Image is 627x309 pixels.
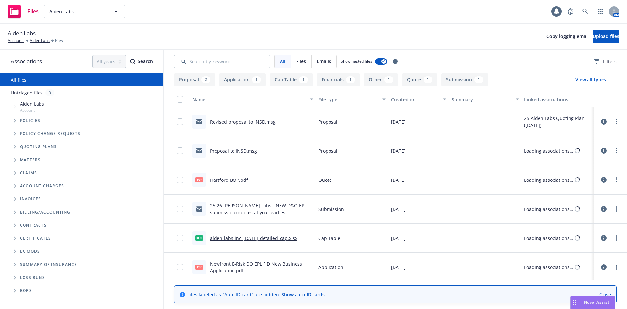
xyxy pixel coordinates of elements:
[599,291,611,298] a: Close
[20,107,44,113] span: Account
[27,9,39,14] span: Files
[20,171,37,175] span: Claims
[210,177,248,183] a: Hartford BOP.pdf
[613,118,620,126] a: more
[613,205,620,213] a: more
[584,300,610,305] span: Nova Assist
[296,58,306,65] span: Files
[318,235,340,242] span: Cap Table
[388,92,449,107] button: Created on
[613,263,620,271] a: more
[210,202,307,222] a: 25-26 [PERSON_NAME] Labs - NEW D&O-EPL submission (quotes at your earliest opportunity).msg
[522,92,594,107] button: Linked associations
[210,235,297,241] a: alden-labs-inc_[DATE]_detailed_cap.xlsx
[524,147,573,154] div: Loading associations...
[44,5,125,18] button: Alden Labs
[210,148,257,154] a: Proposal to INSD.msg
[524,177,573,183] div: Loading associations...
[524,235,573,242] div: Loading associations...
[579,5,592,18] a: Search
[20,132,80,136] span: Policy change requests
[424,76,432,83] div: 1
[546,33,589,39] span: Copy logging email
[195,265,203,269] span: pdf
[11,57,42,66] span: Associations
[280,58,285,65] span: All
[20,223,47,227] span: Contracts
[270,73,313,86] button: Cap Table
[318,206,344,213] span: Submission
[613,234,620,242] a: more
[0,206,163,297] div: Folder Tree Example
[565,73,617,86] button: View all types
[20,276,45,280] span: Loss Runs
[195,177,203,182] span: pdf
[391,118,406,125] span: [DATE]
[252,76,261,83] div: 1
[210,261,302,274] a: Newfront E-Risk DO EPL FID New Business Application.pdf
[20,210,71,214] span: Billing/Accounting
[341,59,372,64] span: Show nested files
[281,291,325,298] a: Show auto ID cards
[318,118,337,125] span: Proposal
[474,76,483,83] div: 1
[613,147,620,155] a: more
[49,8,106,15] span: Alden Labs
[593,30,619,43] button: Upload files
[524,96,592,103] div: Linked associations
[452,96,512,103] div: Summary
[20,236,51,240] span: Certificates
[391,235,406,242] span: [DATE]
[318,96,379,103] div: File type
[20,158,40,162] span: Matters
[391,177,406,183] span: [DATE]
[0,99,163,206] div: Tree Example
[8,38,24,43] a: Accounts
[402,73,437,86] button: Quote
[391,147,406,154] span: [DATE]
[524,115,592,129] div: 25 Alden Labs Quoting Plan ([DATE])
[613,176,620,184] a: more
[318,264,343,271] span: Application
[524,206,573,213] div: Loading associations...
[384,76,393,83] div: 1
[192,96,306,103] div: Name
[441,73,488,86] button: Submission
[346,76,355,83] div: 1
[190,92,316,107] button: Name
[603,58,617,65] span: Filters
[594,58,617,65] span: Filters
[571,296,579,309] div: Drag to move
[45,89,54,96] div: 0
[318,147,337,154] span: Proposal
[177,235,183,241] input: Toggle Row Selected
[299,76,308,83] div: 1
[130,55,153,68] button: SearchSearch
[20,119,40,123] span: Policies
[524,264,573,271] div: Loading associations...
[20,184,64,188] span: Account charges
[177,206,183,212] input: Toggle Row Selected
[5,2,41,21] a: Files
[593,33,619,39] span: Upload files
[210,119,276,125] a: Revised proposal to INSD.msg
[11,89,43,96] a: Untriaged files
[177,118,183,125] input: Toggle Row Selected
[20,100,44,107] span: Alden Labs
[594,5,607,18] a: Switch app
[11,77,26,83] a: All files
[20,145,57,149] span: Quoting plans
[317,58,331,65] span: Emails
[546,30,589,43] button: Copy logging email
[219,73,266,86] button: Application
[8,29,36,38] span: Alden Labs
[594,55,617,68] button: Filters
[364,73,398,86] button: Other
[391,206,406,213] span: [DATE]
[201,76,210,83] div: 2
[195,235,203,240] span: xlsx
[20,197,41,201] span: Invoices
[130,59,135,64] svg: Search
[174,73,215,86] button: Proposal
[391,96,439,103] div: Created on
